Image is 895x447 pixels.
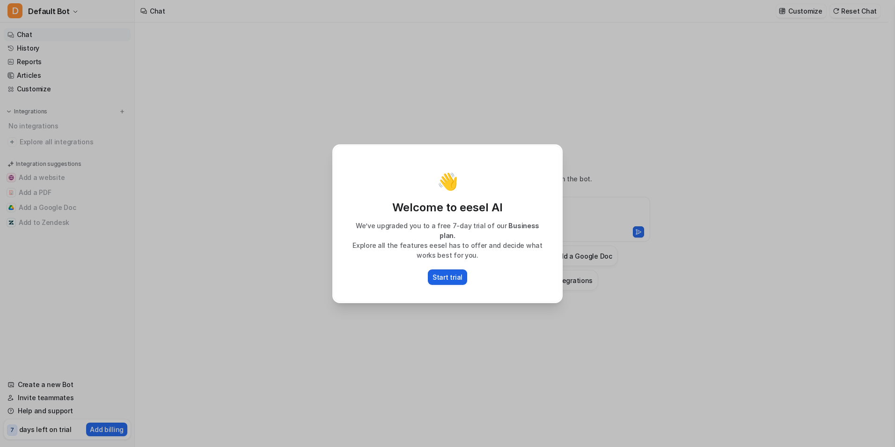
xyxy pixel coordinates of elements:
p: Start trial [433,272,462,282]
p: Welcome to eesel AI [343,200,552,215]
button: Start trial [428,269,467,285]
p: Explore all the features eesel has to offer and decide what works best for you. [343,240,552,260]
p: We’ve upgraded you to a free 7-day trial of our [343,221,552,240]
p: 👋 [437,172,458,191]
